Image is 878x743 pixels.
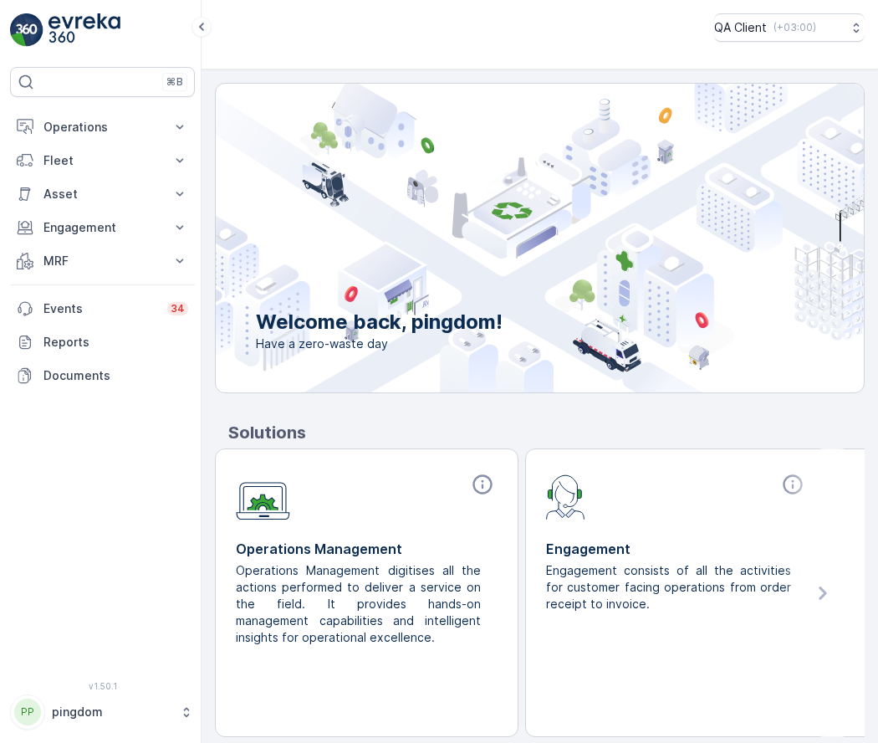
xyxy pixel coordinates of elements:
button: Fleet [10,144,195,177]
p: Solutions [228,420,865,445]
p: Asset [43,186,161,202]
p: Reports [43,334,188,351]
img: module-icon [236,473,290,520]
p: Operations Management [236,539,498,559]
p: Engagement [43,219,161,236]
img: city illustration [140,84,864,392]
p: Engagement consists of all the activities for customer facing operations from order receipt to in... [546,562,794,612]
p: ( +03:00 ) [773,21,816,34]
button: Engagement [10,211,195,244]
img: module-icon [546,473,585,520]
button: Asset [10,177,195,211]
p: Engagement [546,539,808,559]
p: Operations Management digitises all the actions performed to deliver a service on the field. It p... [236,562,484,646]
span: v 1.50.1 [10,681,195,691]
p: Events [43,300,157,317]
p: Operations [43,119,161,136]
p: MRF [43,253,161,269]
img: logo [10,13,43,47]
button: PPpingdom [10,694,195,730]
span: Have a zero-waste day [256,336,503,352]
p: 34 [171,302,185,315]
p: Welcome back, pingdom! [256,309,503,336]
p: pingdom [52,704,171,720]
p: ⌘B [166,75,183,89]
img: logo_light-DOdMpM7g.png [48,13,120,47]
a: Documents [10,359,195,392]
button: MRF [10,244,195,278]
p: Fleet [43,152,161,169]
p: QA Client [714,19,767,36]
p: Documents [43,367,188,384]
div: PP [14,699,41,725]
button: QA Client(+03:00) [714,13,865,42]
a: Reports [10,325,195,359]
a: Events34 [10,292,195,325]
button: Operations [10,110,195,144]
